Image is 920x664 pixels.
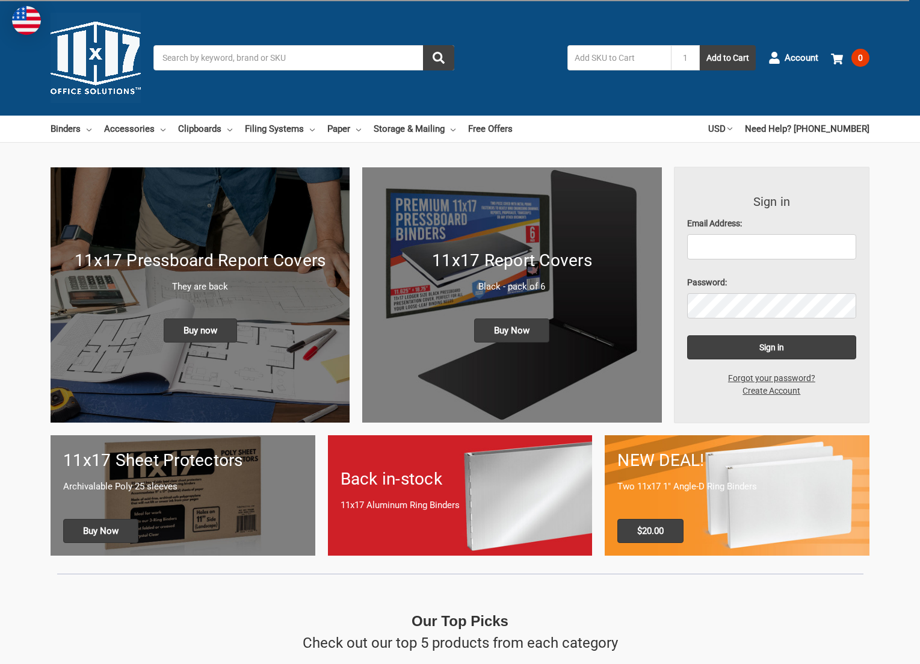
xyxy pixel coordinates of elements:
a: Account [768,42,818,73]
p: Black - pack of 6 [375,280,649,294]
img: 11x17.com [51,13,141,103]
iframe: Google Customer Reviews [821,631,920,664]
span: Buy Now [63,519,138,543]
span: Buy now [164,318,237,343]
button: Add to Cart [700,45,756,70]
a: Create Account [736,385,807,397]
label: Password: [687,276,857,289]
a: Free Offers [468,116,513,142]
h1: 11x17 Pressboard Report Covers [63,248,337,273]
p: Two 11x17 1" Angle-D Ring Binders [617,480,857,494]
img: New 11x17 Pressboard Binders [51,167,350,423]
a: 11x17 Report Covers 11x17 Report Covers Black - pack of 6 Buy Now [362,167,661,423]
input: Add SKU to Cart [567,45,671,70]
p: Check out our top 5 products from each category [303,632,618,654]
h1: 11x17 Sheet Protectors [63,448,303,473]
a: 0 [831,42,869,73]
h1: Back in-stock [341,467,580,492]
span: $20.00 [617,519,684,543]
label: Email Address: [687,217,857,230]
h1: NEW DEAL! [617,448,857,473]
input: Sign in [687,335,857,359]
p: They are back [63,280,337,294]
a: Need Help? [PHONE_NUMBER] [745,116,869,142]
img: 11x17 Report Covers [362,167,661,423]
p: Archivalable Poly 25 sleeves [63,480,303,494]
span: Account [785,51,818,65]
a: Accessories [104,116,165,142]
p: 11x17 Aluminum Ring Binders [341,498,580,512]
input: Search by keyword, brand or SKU [153,45,454,70]
span: 0 [851,49,869,67]
a: Binders [51,116,91,142]
a: 11x17 Binder 2-pack only $20.00 NEW DEAL! Two 11x17 1" Angle-D Ring Binders $20.00 [605,435,869,555]
a: Clipboards [178,116,232,142]
img: duty and tax information for United States [12,6,41,35]
a: New 11x17 Pressboard Binders 11x17 Pressboard Report Covers They are back Buy now [51,167,350,423]
a: 11x17 sheet protectors 11x17 Sheet Protectors Archivalable Poly 25 sleeves Buy Now [51,435,315,555]
a: Filing Systems [245,116,315,142]
h3: Sign in [687,193,857,211]
a: USD [708,116,732,142]
a: Paper [327,116,361,142]
a: Back in-stock 11x17 Aluminum Ring Binders [328,435,593,555]
p: Our Top Picks [412,610,508,632]
a: Forgot your password? [721,372,822,385]
h1: 11x17 Report Covers [375,248,649,273]
a: Storage & Mailing [374,116,455,142]
span: Buy Now [474,318,549,343]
